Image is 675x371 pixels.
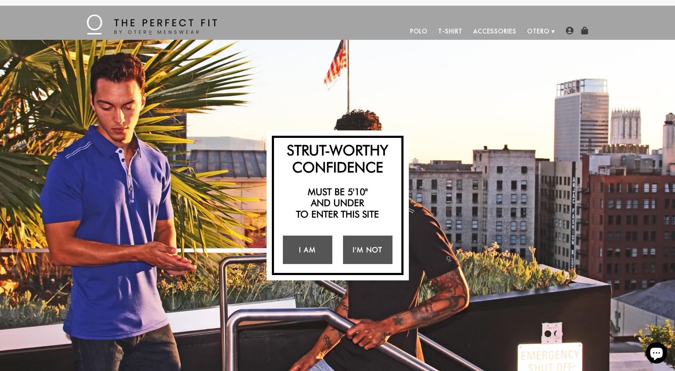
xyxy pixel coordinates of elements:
a: Otero [522,23,555,40]
h2: Must be 5'10" and under to enter this site [278,186,398,220]
a: I Am [283,236,332,264]
a: T-Shirt [433,23,468,40]
inbox-online-store-chat: Shopify online store chat [644,342,669,365]
h2: Strut-Worthy Confidence [278,141,398,176]
a: Polo [405,23,433,40]
img: shopping-bag-icon.png [581,27,589,34]
a: I'm Not [343,236,392,264]
img: user-account-icon.png [566,27,574,34]
img: The Perfect Fit - by Otero Menswear - Logo [87,15,217,34]
a: Accessories [468,23,522,40]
